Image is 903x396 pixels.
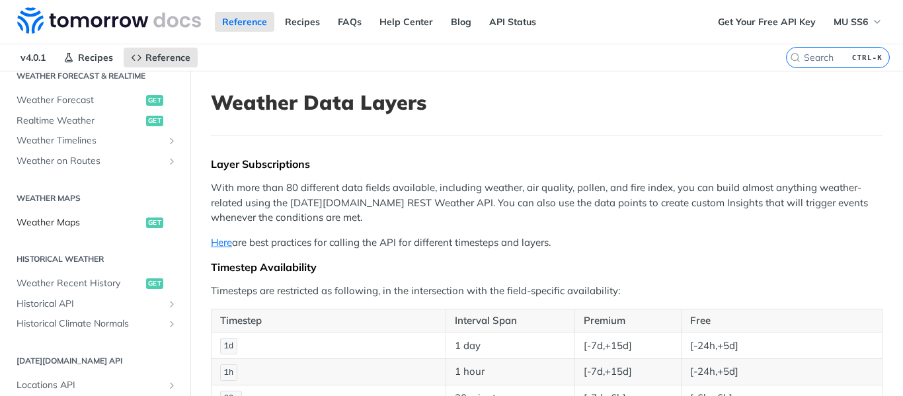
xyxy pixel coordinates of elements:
[17,94,143,107] span: Weather Forecast
[574,333,681,359] td: [-7d,+15d]
[10,253,180,265] h2: Historical Weather
[124,48,198,67] a: Reference
[78,52,113,63] span: Recipes
[10,111,180,131] a: Realtime Weatherget
[444,12,479,32] a: Blog
[211,235,883,251] p: are best practices for calling the API for different timesteps and layers.
[56,48,120,67] a: Recipes
[167,319,177,329] button: Show subpages for Historical Climate Normals
[10,91,180,110] a: Weather Forecastget
[681,309,883,333] th: Free
[145,52,190,63] span: Reference
[13,48,53,67] span: v4.0.1
[211,236,232,249] a: Here
[10,192,180,204] h2: Weather Maps
[834,16,868,28] span: MU SS6
[10,70,180,82] h2: Weather Forecast & realtime
[10,314,180,334] a: Historical Climate NormalsShow subpages for Historical Climate Normals
[278,12,327,32] a: Recipes
[146,218,163,228] span: get
[826,12,890,32] button: MU SS6
[17,114,143,128] span: Realtime Weather
[790,52,801,63] svg: Search
[446,309,575,333] th: Interval Span
[167,380,177,391] button: Show subpages for Locations API
[331,12,369,32] a: FAQs
[681,359,883,385] td: [-24h,+5d]
[17,7,201,34] img: Tomorrow.io Weather API Docs
[211,91,883,114] h1: Weather Data Layers
[211,157,883,171] div: Layer Subscriptions
[146,116,163,126] span: get
[446,359,575,385] td: 1 hour
[711,12,823,32] a: Get Your Free API Key
[212,309,446,333] th: Timestep
[167,156,177,167] button: Show subpages for Weather on Routes
[10,294,180,314] a: Historical APIShow subpages for Historical API
[224,368,233,377] span: 1h
[17,379,163,392] span: Locations API
[10,355,180,367] h2: [DATE][DOMAIN_NAME] API
[211,260,883,274] div: Timestep Availability
[10,131,180,151] a: Weather TimelinesShow subpages for Weather Timelines
[482,12,543,32] a: API Status
[211,180,883,225] p: With more than 80 different data fields available, including weather, air quality, pollen, and fi...
[211,284,883,299] p: Timesteps are restricted as following, in the intersection with the field-specific availability:
[17,297,163,311] span: Historical API
[10,274,180,294] a: Weather Recent Historyget
[446,333,575,359] td: 1 day
[224,342,233,351] span: 1d
[17,317,163,331] span: Historical Climate Normals
[167,299,177,309] button: Show subpages for Historical API
[17,277,143,290] span: Weather Recent History
[849,51,886,64] kbd: CTRL-K
[372,12,440,32] a: Help Center
[574,359,681,385] td: [-7d,+15d]
[17,155,163,168] span: Weather on Routes
[10,376,180,395] a: Locations APIShow subpages for Locations API
[10,213,180,233] a: Weather Mapsget
[17,134,163,147] span: Weather Timelines
[10,151,180,171] a: Weather on RoutesShow subpages for Weather on Routes
[215,12,274,32] a: Reference
[17,216,143,229] span: Weather Maps
[167,136,177,146] button: Show subpages for Weather Timelines
[574,309,681,333] th: Premium
[681,333,883,359] td: [-24h,+5d]
[146,278,163,289] span: get
[146,95,163,106] span: get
